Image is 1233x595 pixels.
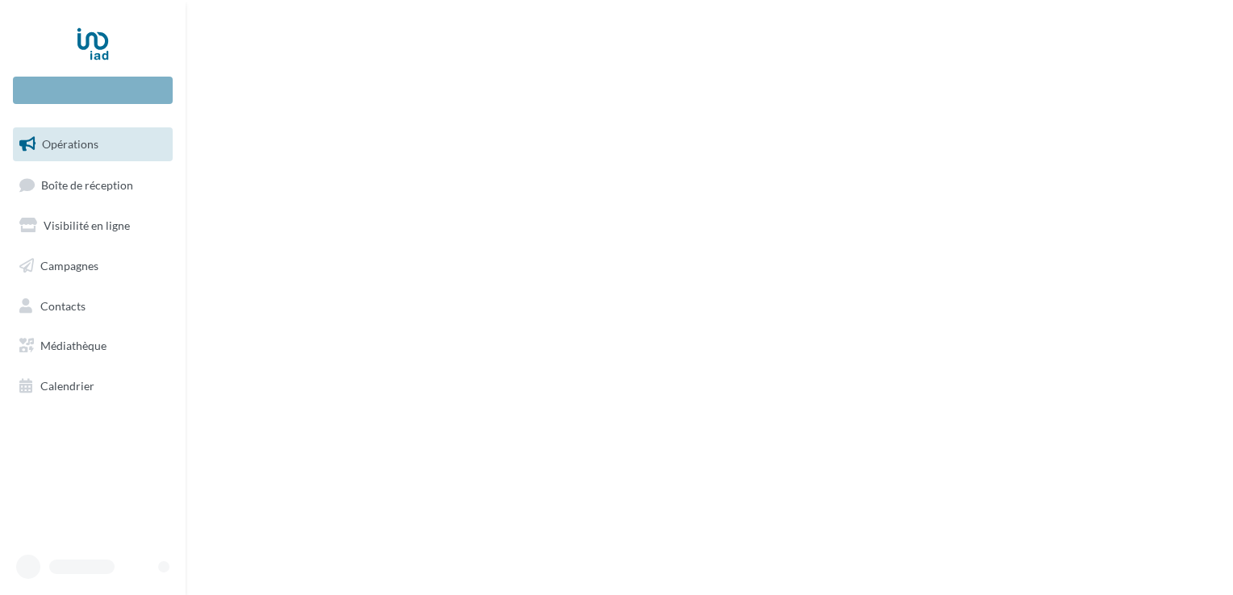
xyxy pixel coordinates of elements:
[40,379,94,393] span: Calendrier
[44,218,130,232] span: Visibilité en ligne
[42,137,98,151] span: Opérations
[40,298,86,312] span: Contacts
[40,259,98,273] span: Campagnes
[40,339,107,352] span: Médiathèque
[10,289,176,323] a: Contacts
[10,369,176,403] a: Calendrier
[10,329,176,363] a: Médiathèque
[10,249,176,283] a: Campagnes
[41,177,133,191] span: Boîte de réception
[10,168,176,202] a: Boîte de réception
[13,77,173,104] div: Nouvelle campagne
[10,127,176,161] a: Opérations
[10,209,176,243] a: Visibilité en ligne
